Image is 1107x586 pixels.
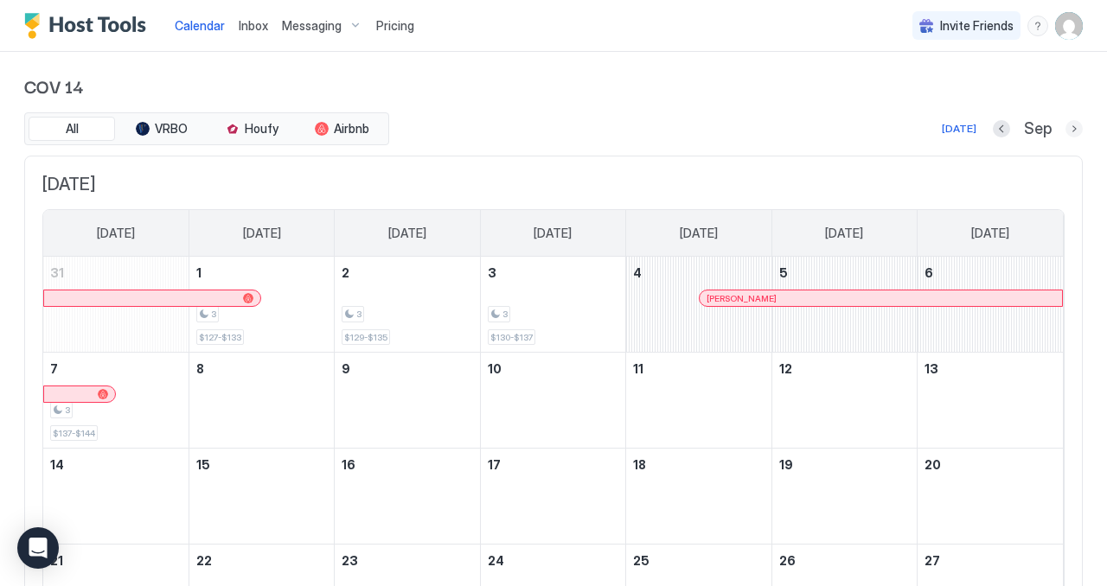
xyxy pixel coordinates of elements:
a: Wednesday [516,210,589,257]
button: [DATE] [939,118,979,139]
div: menu [1027,16,1048,36]
td: September 2, 2025 [335,257,480,353]
td: September 19, 2025 [771,449,917,545]
div: Open Intercom Messenger [17,527,59,569]
span: Airbnb [334,121,369,137]
div: tab-group [24,112,389,145]
td: September 9, 2025 [335,353,480,449]
span: 11 [633,361,643,376]
td: September 12, 2025 [771,353,917,449]
span: $127-$133 [199,332,241,343]
span: Inbox [239,18,268,33]
a: September 13, 2025 [918,353,1063,385]
td: September 10, 2025 [480,353,625,449]
span: Houfy [245,121,278,137]
div: Host Tools Logo [24,13,154,39]
a: September 12, 2025 [772,353,917,385]
button: All [29,117,115,141]
span: 16 [342,457,355,472]
td: September 20, 2025 [918,449,1063,545]
span: Invite Friends [940,18,1014,34]
a: September 5, 2025 [772,257,917,289]
span: Messaging [282,18,342,34]
a: September 10, 2025 [481,353,625,385]
span: 9 [342,361,350,376]
div: [DATE] [942,121,976,137]
td: September 3, 2025 [480,257,625,353]
span: All [66,121,79,137]
span: [DATE] [97,226,135,241]
a: September 23, 2025 [335,545,479,576]
a: Friday [808,210,880,257]
span: 1 [196,265,202,280]
span: 3 [488,265,496,280]
span: Sep [1024,119,1052,139]
span: 26 [779,553,796,568]
span: [DATE] [388,226,426,241]
span: 13 [925,361,938,376]
span: 3 [356,309,362,320]
td: September 13, 2025 [918,353,1063,449]
a: Inbox [239,16,268,35]
a: Calendar [175,16,225,35]
span: [PERSON_NAME] [707,293,777,304]
button: VRBO [118,117,205,141]
a: September 22, 2025 [189,545,334,576]
a: September 1, 2025 [189,257,334,289]
a: September 26, 2025 [772,545,917,576]
span: Pricing [376,18,414,34]
a: September 11, 2025 [626,353,771,385]
a: Sunday [80,210,152,257]
span: 8 [196,361,204,376]
td: September 11, 2025 [626,353,771,449]
a: September 4, 2025 [626,257,771,289]
a: September 24, 2025 [481,545,625,576]
td: September 15, 2025 [189,449,334,545]
td: September 6, 2025 [918,257,1063,353]
span: $130-$137 [490,332,533,343]
span: 19 [779,457,793,472]
a: September 6, 2025 [918,257,1063,289]
td: September 16, 2025 [335,449,480,545]
a: September 15, 2025 [189,449,334,481]
span: 24 [488,553,504,568]
span: 23 [342,553,358,568]
span: [DATE] [534,226,572,241]
span: 17 [488,457,501,472]
span: [DATE] [680,226,718,241]
button: Airbnb [298,117,385,141]
button: Houfy [208,117,295,141]
span: 20 [925,457,941,472]
button: Next month [1065,120,1083,137]
td: September 7, 2025 [43,353,189,449]
a: September 9, 2025 [335,353,479,385]
span: 3 [502,309,508,320]
div: [PERSON_NAME] [707,293,1055,304]
a: September 14, 2025 [43,449,189,481]
span: 2 [342,265,349,280]
a: Monday [226,210,298,257]
span: 6 [925,265,933,280]
a: September 2, 2025 [335,257,479,289]
a: September 18, 2025 [626,449,771,481]
a: September 19, 2025 [772,449,917,481]
span: 3 [65,404,70,416]
td: September 17, 2025 [480,449,625,545]
span: 15 [196,457,210,472]
span: 22 [196,553,212,568]
td: September 1, 2025 [189,257,334,353]
td: September 8, 2025 [189,353,334,449]
a: September 8, 2025 [189,353,334,385]
span: 18 [633,457,646,472]
a: Saturday [954,210,1027,257]
a: September 21, 2025 [43,545,189,576]
span: 4 [633,265,642,280]
span: 5 [779,265,788,280]
a: September 25, 2025 [626,545,771,576]
span: 14 [50,457,64,472]
span: $129-$135 [344,332,387,343]
a: September 20, 2025 [918,449,1063,481]
span: VRBO [155,121,188,137]
a: Thursday [662,210,735,257]
span: 7 [50,361,58,376]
